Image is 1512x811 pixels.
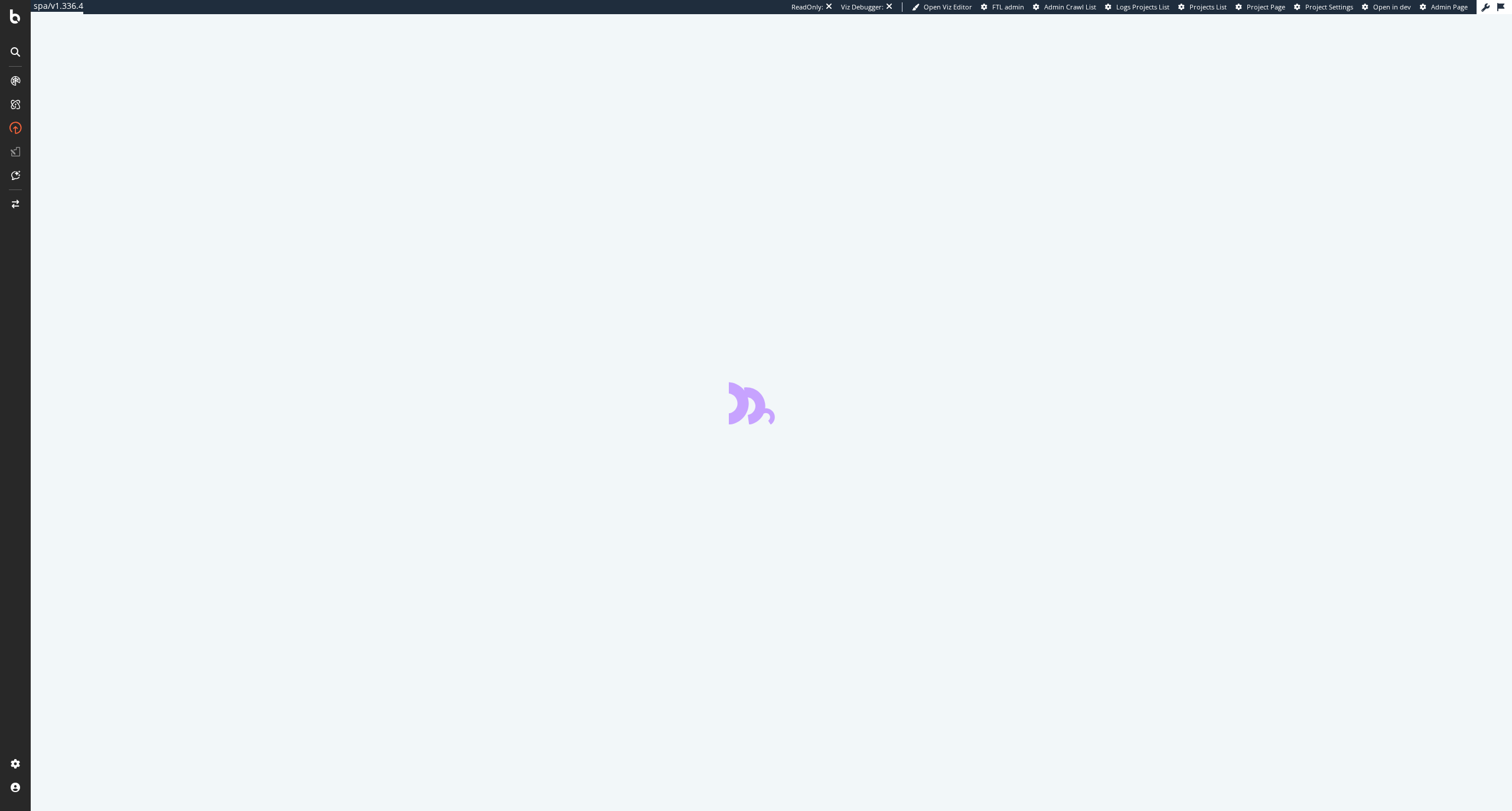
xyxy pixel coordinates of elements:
[1294,2,1353,12] a: Project Settings
[791,2,823,12] div: ReadOnly:
[912,2,972,12] a: Open Viz Editor
[1247,2,1285,11] span: Project Page
[981,2,1024,12] a: FTL admin
[1420,2,1468,12] a: Admin Page
[841,2,884,12] div: Viz Debugger:
[1044,2,1096,11] span: Admin Crawl List
[1116,2,1169,11] span: Logs Projects List
[992,2,1024,11] span: FTL admin
[1178,2,1227,12] a: Projects List
[1373,2,1411,11] span: Open in dev
[1362,2,1411,12] a: Open in dev
[924,2,972,11] span: Open Viz Editor
[1431,2,1468,11] span: Admin Page
[1305,2,1353,11] span: Project Settings
[1033,2,1096,12] a: Admin Crawl List
[1190,2,1227,11] span: Projects List
[1105,2,1169,12] a: Logs Projects List
[729,382,814,424] div: animation
[1236,2,1285,12] a: Project Page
